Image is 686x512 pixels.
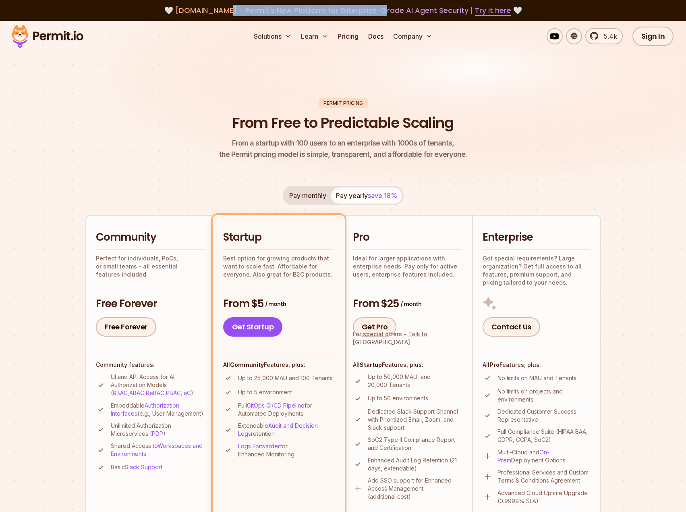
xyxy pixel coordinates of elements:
[230,361,264,368] strong: Community
[251,28,294,44] button: Solutions
[298,28,331,44] button: Learn
[475,5,511,16] a: Try it here
[368,408,462,432] p: Dedicated Slack Support Channel with Prioritized Email, Zoom, and Slack support
[497,428,591,444] p: Full Compliance Suite (HIPAA BAA, GDPR, CCPA, SoC2)
[111,422,205,438] p: Unlimited Authorization Microservices ( )
[483,317,540,337] a: Contact Us
[497,468,591,485] p: Professional Services and Custom Terms & Conditions Agreement
[182,389,191,396] a: IaC
[353,254,462,279] p: Ideal for larger applications with enterprise needs. Pay only for active users, enterprise featur...
[129,389,144,396] a: ABAC
[360,361,382,368] strong: Startup
[497,387,591,404] p: No limits on projects and environments
[353,317,397,337] a: Get Pro
[238,402,334,418] p: Full for Automated Deployments
[238,422,334,438] p: Extendable retention
[175,5,511,15] span: [DOMAIN_NAME] - Permit's New Platform for Enterprise-Grade AI Agent Security |
[497,374,576,382] p: No limits on MAU and Tenants
[497,408,591,424] p: Dedicated Customer Success Representative
[238,422,318,437] a: Audit and Decision Logs
[334,28,362,44] a: Pricing
[497,448,591,464] p: Multi-Cloud and Deployment Options
[96,361,205,369] h4: Community features:
[96,230,205,245] h2: Community
[497,449,549,464] a: On-Prem
[96,254,205,279] p: Perfect for individuals, PoCs, or small teams - all essential features included.
[96,297,205,311] h3: Free Forever
[400,300,421,308] span: / month
[390,28,435,44] button: Company
[111,442,205,458] p: Shared Access to
[125,464,162,470] a: Slack Support
[111,373,205,397] p: UI and API Access for All Authorization Models ( , , , , )
[238,442,334,458] p: for Enhanced Monitoring
[265,300,286,308] span: / month
[353,330,462,346] div: For special offers -
[8,23,87,50] img: Permit logo
[238,443,280,450] a: Logs Forwarder
[368,394,428,402] p: Up to 50 environments
[319,98,368,108] div: Permit Pricing
[483,361,591,369] h4: All Features, plus:
[146,389,164,396] a: ReBAC
[223,317,283,337] a: Get Startup
[111,402,205,418] p: Embeddable (e.g., User Management)
[96,317,156,337] a: Free Forever
[223,297,334,311] h3: From $5
[111,402,179,417] a: Authorization Interfaces
[219,137,467,160] p: the Permit pricing model is simple, transparent, and affordable for everyone.
[223,230,334,245] h2: Startup
[223,361,334,369] h4: All Features, plus:
[111,463,162,471] p: Basic
[152,430,163,437] a: PDP
[238,374,333,382] p: Up to 25,000 MAU and 100 Tenants
[585,28,623,44] a: 5.4k
[365,28,387,44] a: Docs
[247,402,305,409] a: GitOps CI/CD Pipeline
[353,297,462,311] h3: From $25
[483,230,591,245] h2: Enterprise
[284,187,331,204] button: Pay monthly
[368,436,462,452] p: SoC2 Type II Compliance Report and Certification
[353,230,462,245] h2: Pro
[368,456,462,472] p: Enhanced Audit Log Retention (21 days, extendable)
[113,389,128,396] a: RBAC
[599,31,617,41] span: 5.4k
[223,254,334,279] p: Best option for growing products that want to scale fast. Affordable for everyone. Also great for...
[238,388,292,396] p: Up to 5 environment
[497,489,591,505] p: Advanced Cloud Uptime Upgrade (0.9999% SLA)
[219,137,467,149] span: From a startup with 100 users to an enterprise with 1000s of tenants,
[632,27,674,46] a: Sign In
[489,361,499,368] strong: Pro
[353,361,462,369] h4: All Features, plus:
[368,477,462,501] p: Add SSO support for Enhanced Access Management (additional cost)
[483,254,591,287] p: Got special requirements? Large organization? Get full access to all features, premium support, a...
[19,5,667,16] div: 🤍 🤍
[368,373,462,389] p: Up to 50,000 MAU, and 20,000 Tenants
[232,113,454,133] h1: From Free to Predictable Scaling
[166,389,181,396] a: PBAC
